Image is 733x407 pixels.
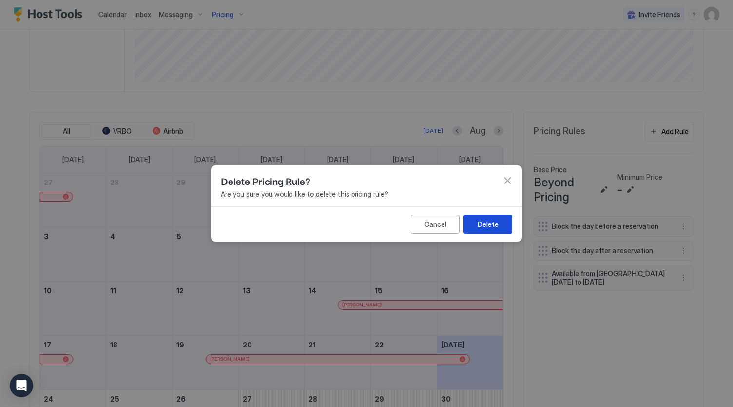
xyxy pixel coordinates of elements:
button: Cancel [411,215,460,234]
span: Delete Pricing Rule? [221,173,310,188]
button: Delete [463,215,512,234]
div: Delete [478,219,499,229]
div: Open Intercom Messenger [10,374,33,397]
span: Are you sure you would like to delete this pricing rule? [221,190,512,199]
div: Cancel [424,219,446,229]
